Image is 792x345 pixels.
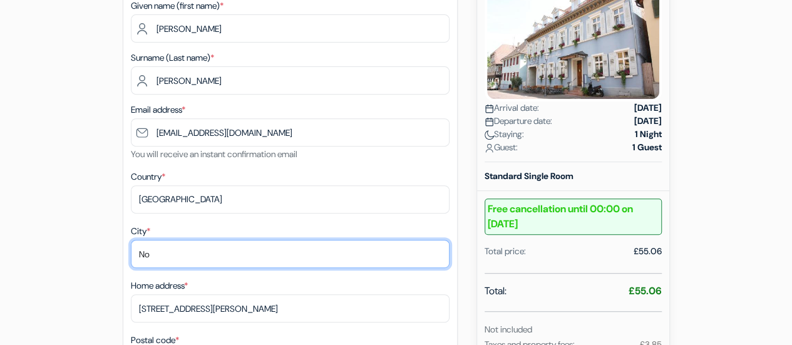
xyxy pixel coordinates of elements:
img: moon.svg [485,130,494,140]
input: Enter email address [131,118,450,147]
input: Enter last name [131,66,450,95]
label: Surname (Last name) [131,51,214,64]
strong: 1 Night [635,128,662,141]
strong: 1 Guest [632,141,662,154]
b: Free cancellation until 00:00 on [DATE] [485,198,662,235]
b: Standard Single Room [485,170,573,182]
label: Country [131,170,165,183]
span: Departure date: [485,115,552,128]
strong: [DATE] [634,101,662,115]
span: Arrival date: [485,101,539,115]
strong: [DATE] [634,115,662,128]
small: Not included [485,324,532,335]
span: Staying: [485,128,524,141]
label: Email address [131,103,185,116]
img: user_icon.svg [485,143,494,153]
img: calendar.svg [485,117,494,126]
label: Home address [131,279,188,292]
span: Guest: [485,141,518,154]
small: You will receive an instant confirmation email [131,148,297,160]
strong: £55.06 [629,284,662,297]
div: £55.06 [634,245,662,258]
label: City [131,225,150,238]
div: Total price: [485,245,526,258]
span: Total: [485,284,507,299]
input: Enter first name [131,14,450,43]
img: calendar.svg [485,104,494,113]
